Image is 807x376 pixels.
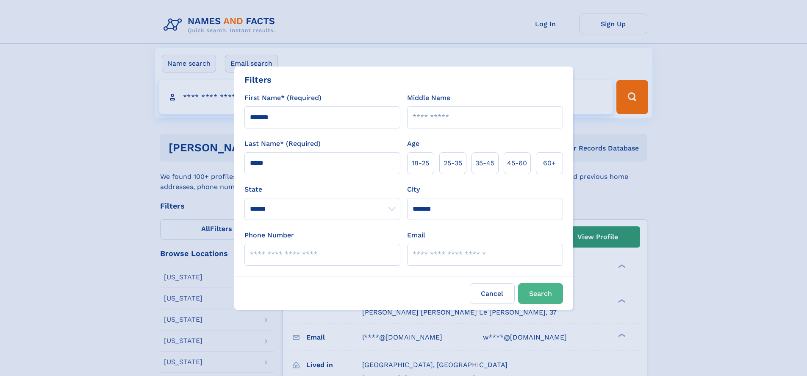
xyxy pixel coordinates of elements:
[518,283,563,304] button: Search
[543,158,556,168] span: 60+
[407,93,450,103] label: Middle Name
[475,158,494,168] span: 35‑45
[244,93,322,103] label: First Name* (Required)
[470,283,515,304] label: Cancel
[244,73,272,86] div: Filters
[407,139,419,149] label: Age
[407,230,425,240] label: Email
[444,158,462,168] span: 25‑35
[244,139,321,149] label: Last Name* (Required)
[244,184,400,195] label: State
[412,158,429,168] span: 18‑25
[244,230,294,240] label: Phone Number
[507,158,527,168] span: 45‑60
[407,184,420,195] label: City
